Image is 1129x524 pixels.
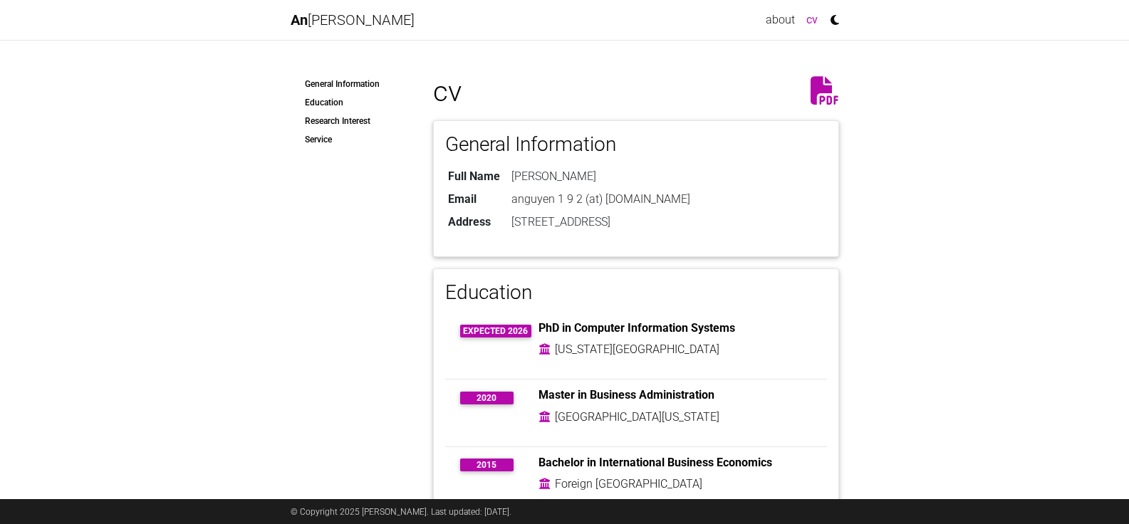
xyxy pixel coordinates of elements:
[448,215,491,229] b: Address
[554,340,720,359] td: [US_STATE][GEOGRAPHIC_DATA]
[506,211,693,234] td: [STREET_ADDRESS]
[448,169,500,183] b: Full Name
[445,132,827,157] h3: General Information
[291,75,412,93] a: General Information
[433,75,839,109] h1: cv
[554,475,703,493] td: Foreign [GEOGRAPHIC_DATA]
[291,11,308,28] span: An
[760,6,801,34] a: about
[291,130,412,149] a: Service
[506,165,693,188] td: [PERSON_NAME]
[460,325,532,337] span: Expected 2026
[801,6,823,34] a: cv
[554,408,720,426] td: [GEOGRAPHIC_DATA][US_STATE]
[291,93,412,112] a: Education
[539,321,812,335] h6: PhD in Computer Information Systems
[460,392,514,404] span: 2020
[448,192,477,206] b: Email
[506,188,693,211] td: anguyen 1 9 2 (at) [DOMAIN_NAME]
[291,6,415,34] a: An[PERSON_NAME]
[291,112,412,130] a: Research Interest
[539,456,812,469] h6: Bachelor in International Business Economics
[460,459,514,471] span: 2015
[539,388,812,402] h6: Master in Business Administration
[280,499,850,524] div: © Copyright 2025 [PERSON_NAME]. Last updated: [DATE].
[445,281,827,305] h3: Education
